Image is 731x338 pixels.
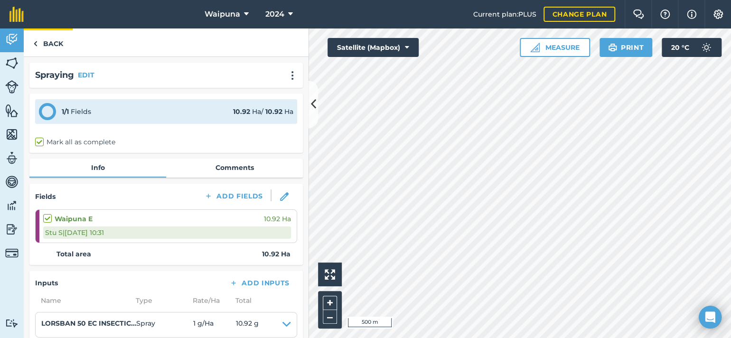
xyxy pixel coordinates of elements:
div: Open Intercom Messenger [699,306,722,329]
img: svg+xml;base64,PD94bWwgdmVyc2lvbj0iMS4wIiBlbmNvZGluZz0idXRmLTgiPz4KPCEtLSBHZW5lcmF0b3I6IEFkb2JlIE... [5,80,19,94]
img: Four arrows, one pointing top left, one top right, one bottom right and the last bottom left [325,269,335,280]
h4: Fields [35,191,56,202]
span: 2024 [265,9,284,20]
strong: 10.92 [265,107,282,116]
div: Fields [62,106,91,117]
button: Add Fields [197,189,271,203]
span: Spray [136,318,193,331]
strong: 1 / 1 [62,107,69,116]
img: svg+xml;base64,PD94bWwgdmVyc2lvbj0iMS4wIiBlbmNvZGluZz0idXRmLTgiPz4KPCEtLSBHZW5lcmF0b3I6IEFkb2JlIE... [5,222,19,236]
img: svg+xml;base64,PD94bWwgdmVyc2lvbj0iMS4wIiBlbmNvZGluZz0idXRmLTgiPz4KPCEtLSBHZW5lcmF0b3I6IEFkb2JlIE... [5,198,19,213]
strong: Waipuna E [55,214,93,224]
a: Info [29,159,166,177]
button: Measure [520,38,590,57]
img: svg+xml;base64,PD94bWwgdmVyc2lvbj0iMS4wIiBlbmNvZGluZz0idXRmLTgiPz4KPCEtLSBHZW5lcmF0b3I6IEFkb2JlIE... [5,151,19,165]
a: Comments [166,159,303,177]
span: Name [35,295,130,306]
span: Waipuna [205,9,240,20]
img: svg+xml;base64,PHN2ZyB4bWxucz0iaHR0cDovL3d3dy53My5vcmcvMjAwMC9zdmciIHdpZHRoPSIyMCIgaGVpZ2h0PSIyNC... [287,71,298,80]
button: EDIT [78,70,94,80]
button: – [323,310,337,324]
span: Rate/ Ha [187,295,230,306]
button: 20 °C [662,38,722,57]
img: svg+xml;base64,PHN2ZyB3aWR0aD0iMTgiIGhlaWdodD0iMTgiIHZpZXdCb3g9IjAgMCAxOCAxOCIgZmlsbD0ibm9uZSIgeG... [280,192,289,201]
span: 10.92 g [236,318,259,331]
img: fieldmargin Logo [9,7,24,22]
strong: 10.92 Ha [262,249,291,259]
img: svg+xml;base64,PHN2ZyB4bWxucz0iaHR0cDovL3d3dy53My5vcmcvMjAwMC9zdmciIHdpZHRoPSI1NiIgaGVpZ2h0PSI2MC... [5,127,19,141]
span: Type [130,295,187,306]
a: Back [24,28,73,56]
span: 10.92 Ha [264,214,291,224]
h4: Inputs [35,278,58,288]
button: Add Inputs [222,276,297,290]
div: Ha / Ha [233,106,293,117]
img: svg+xml;base64,PHN2ZyB4bWxucz0iaHR0cDovL3d3dy53My5vcmcvMjAwMC9zdmciIHdpZHRoPSI1NiIgaGVpZ2h0PSI2MC... [5,56,19,70]
strong: 10.92 [233,107,250,116]
img: svg+xml;base64,PD94bWwgdmVyc2lvbj0iMS4wIiBlbmNvZGluZz0idXRmLTgiPz4KPCEtLSBHZW5lcmF0b3I6IEFkb2JlIE... [697,38,716,57]
div: Stu S | [DATE] 10:31 [43,226,291,239]
span: 1 g / Ha [193,318,236,331]
span: Total [230,295,252,306]
img: A cog icon [712,9,724,19]
img: Ruler icon [530,43,540,52]
h4: LORSBAN 50 EC INSECTICIDE [41,318,136,329]
img: A question mark icon [659,9,671,19]
img: svg+xml;base64,PD94bWwgdmVyc2lvbj0iMS4wIiBlbmNvZGluZz0idXRmLTgiPz4KPCEtLSBHZW5lcmF0b3I6IEFkb2JlIE... [5,175,19,189]
img: svg+xml;base64,PHN2ZyB4bWxucz0iaHR0cDovL3d3dy53My5vcmcvMjAwMC9zdmciIHdpZHRoPSI5IiBoZWlnaHQ9IjI0Ii... [33,38,37,49]
button: Satellite (Mapbox) [328,38,419,57]
h2: Spraying [35,68,74,82]
label: Mark all as complete [35,137,115,147]
button: Print [600,38,653,57]
img: svg+xml;base64,PHN2ZyB4bWxucz0iaHR0cDovL3d3dy53My5vcmcvMjAwMC9zdmciIHdpZHRoPSI1NiIgaGVpZ2h0PSI2MC... [5,103,19,118]
img: svg+xml;base64,PD94bWwgdmVyc2lvbj0iMS4wIiBlbmNvZGluZz0idXRmLTgiPz4KPCEtLSBHZW5lcmF0b3I6IEFkb2JlIE... [5,246,19,260]
img: svg+xml;base64,PD94bWwgdmVyc2lvbj0iMS4wIiBlbmNvZGluZz0idXRmLTgiPz4KPCEtLSBHZW5lcmF0b3I6IEFkb2JlIE... [5,319,19,328]
span: Current plan : PLUS [473,9,536,19]
a: Change plan [544,7,615,22]
strong: Total area [56,249,91,259]
summary: LORSBAN 50 EC INSECTICIDESpray1 g/Ha10.92 g [41,318,291,331]
button: + [323,296,337,310]
span: 20 ° C [671,38,689,57]
img: Two speech bubbles overlapping with the left bubble in the forefront [633,9,644,19]
img: svg+xml;base64,PHN2ZyB4bWxucz0iaHR0cDovL3d3dy53My5vcmcvMjAwMC9zdmciIHdpZHRoPSIxNyIgaGVpZ2h0PSIxNy... [687,9,696,20]
img: svg+xml;base64,PD94bWwgdmVyc2lvbj0iMS4wIiBlbmNvZGluZz0idXRmLTgiPz4KPCEtLSBHZW5lcmF0b3I6IEFkb2JlIE... [5,32,19,47]
img: svg+xml;base64,PHN2ZyB4bWxucz0iaHR0cDovL3d3dy53My5vcmcvMjAwMC9zdmciIHdpZHRoPSIxOSIgaGVpZ2h0PSIyNC... [608,42,617,53]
